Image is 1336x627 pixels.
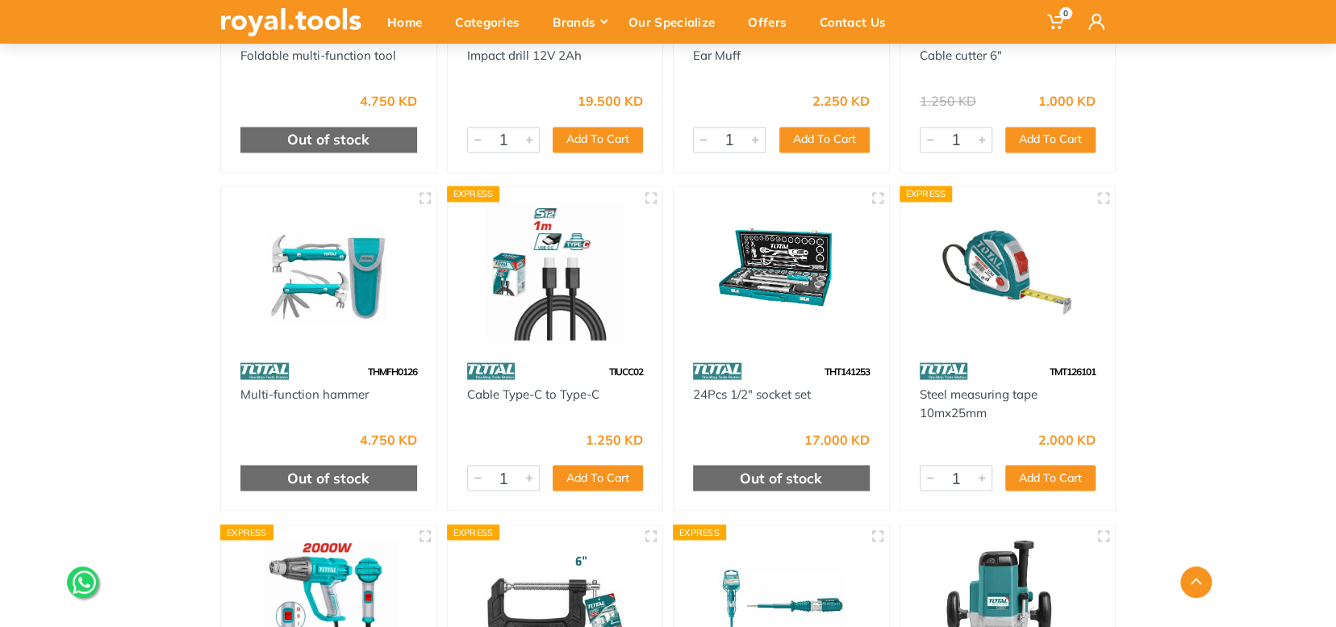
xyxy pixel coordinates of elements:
div: Our Specialize [617,5,737,39]
button: Add To Cart [553,127,643,153]
button: Add To Cart [1005,127,1096,153]
div: Categories [444,5,541,39]
div: Contact Us [808,5,908,39]
div: 2.250 KD [812,94,870,107]
div: Out of stock [240,465,417,491]
div: 17.000 KD [804,433,870,445]
div: 1.250 KD [920,94,976,107]
img: 86.webp [920,357,968,385]
a: Multi-function hammer [240,386,369,401]
img: Royal Tools - Multi-function hammer [236,201,422,341]
img: royal.tools Logo [220,8,361,36]
span: TMT126101 [1050,365,1096,377]
button: Add To Cart [779,127,870,153]
a: Impact drill 12V 2Ah [467,48,582,63]
div: Express [447,186,500,202]
img: Royal Tools - Steel measuring tape 10mx25mm [915,201,1101,341]
button: Add To Cart [553,465,643,491]
a: Ear Muff [693,48,741,63]
img: 86.webp [240,357,289,385]
div: Express [673,524,726,540]
a: Foldable multi-function tool [240,48,396,63]
div: Out of stock [240,127,417,153]
img: 86.webp [693,357,741,385]
button: Add To Cart [1005,465,1096,491]
a: Cable cutter 6" [920,48,1002,63]
div: Brands [541,5,617,39]
div: 19.500 KD [578,94,643,107]
img: Royal Tools - Cable Type-C to Type-C [462,201,649,341]
img: 86.webp [467,357,516,385]
div: Home [376,5,444,39]
div: Offers [737,5,808,39]
a: Steel measuring tape 10mx25mm [920,386,1037,420]
div: 4.750 KD [360,94,417,107]
span: 0 [1059,7,1072,19]
a: Cable Type-C to Type-C [467,386,599,401]
div: Express [447,524,500,540]
div: 4.750 KD [360,433,417,445]
div: 1.250 KD [586,433,643,445]
img: Royal Tools - 24Pcs 1/2 [688,201,875,341]
div: Express [900,186,953,202]
span: THMFH0126 [368,365,417,377]
div: 1.000 KD [1038,94,1096,107]
span: TIUCC02 [609,365,643,377]
a: 24Pcs 1/2" socket set [693,386,811,401]
div: Express [220,524,273,540]
div: 2.000 KD [1038,433,1096,445]
div: Out of stock [693,465,870,491]
span: THT141253 [825,365,870,377]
